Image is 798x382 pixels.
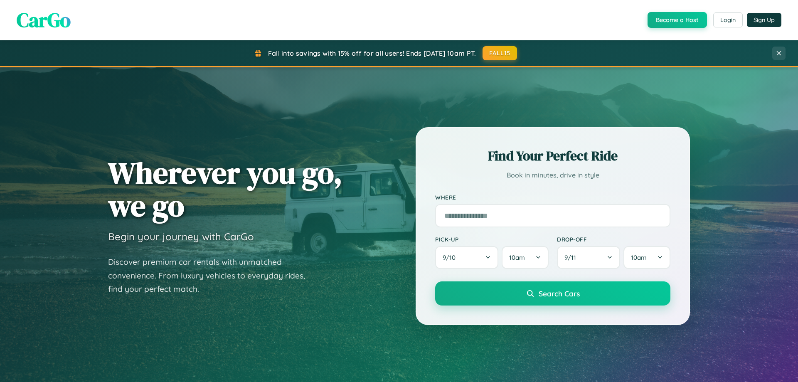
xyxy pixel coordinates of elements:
[435,169,670,181] p: Book in minutes, drive in style
[17,6,71,34] span: CarGo
[747,13,781,27] button: Sign Up
[435,236,549,243] label: Pick-up
[631,254,647,261] span: 10am
[435,194,670,201] label: Where
[713,12,743,27] button: Login
[268,49,476,57] span: Fall into savings with 15% off for all users! Ends [DATE] 10am PT.
[623,246,670,269] button: 10am
[539,289,580,298] span: Search Cars
[564,254,580,261] span: 9 / 11
[435,281,670,306] button: Search Cars
[108,255,316,296] p: Discover premium car rentals with unmatched convenience. From luxury vehicles to everyday rides, ...
[108,230,254,243] h3: Begin your journey with CarGo
[435,246,498,269] button: 9/10
[502,246,549,269] button: 10am
[435,147,670,165] h2: Find Your Perfect Ride
[557,246,620,269] button: 9/11
[557,236,670,243] label: Drop-off
[509,254,525,261] span: 10am
[443,254,460,261] span: 9 / 10
[108,156,342,222] h1: Wherever you go, we go
[483,46,517,60] button: FALL15
[648,12,707,28] button: Become a Host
